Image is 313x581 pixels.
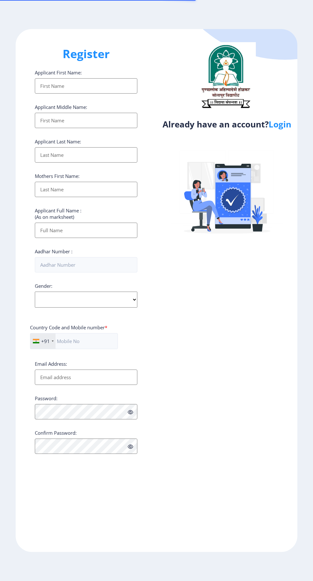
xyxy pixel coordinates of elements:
[35,138,81,145] label: Applicant Last Name:
[35,173,80,179] label: Mothers First Name:
[30,333,118,349] input: Mobile No
[30,324,107,331] label: Country Code and Mobile number
[35,430,77,436] label: Confirm Password:
[35,182,137,197] input: Last Name
[35,147,137,163] input: Last Name
[35,69,82,76] label: Applicant First Name:
[35,395,57,401] label: Password:
[35,370,137,385] input: Email address
[35,248,73,255] label: Aadhar Number :
[161,119,293,129] h4: Already have an account?
[35,257,137,272] input: Aadhar Number
[35,223,137,238] input: Full Name
[30,333,56,349] div: India (भारत): +91
[41,338,50,344] div: +91
[35,78,137,94] input: First Name
[195,42,256,111] img: logo
[171,138,283,250] img: Verified-rafiki.svg
[269,118,291,130] a: Login
[35,361,67,367] label: Email Address:
[35,283,52,289] label: Gender:
[35,104,87,110] label: Applicant Middle Name:
[35,207,81,220] label: Applicant Full Name : (As on marksheet)
[35,113,137,128] input: First Name
[35,46,137,62] h1: Register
